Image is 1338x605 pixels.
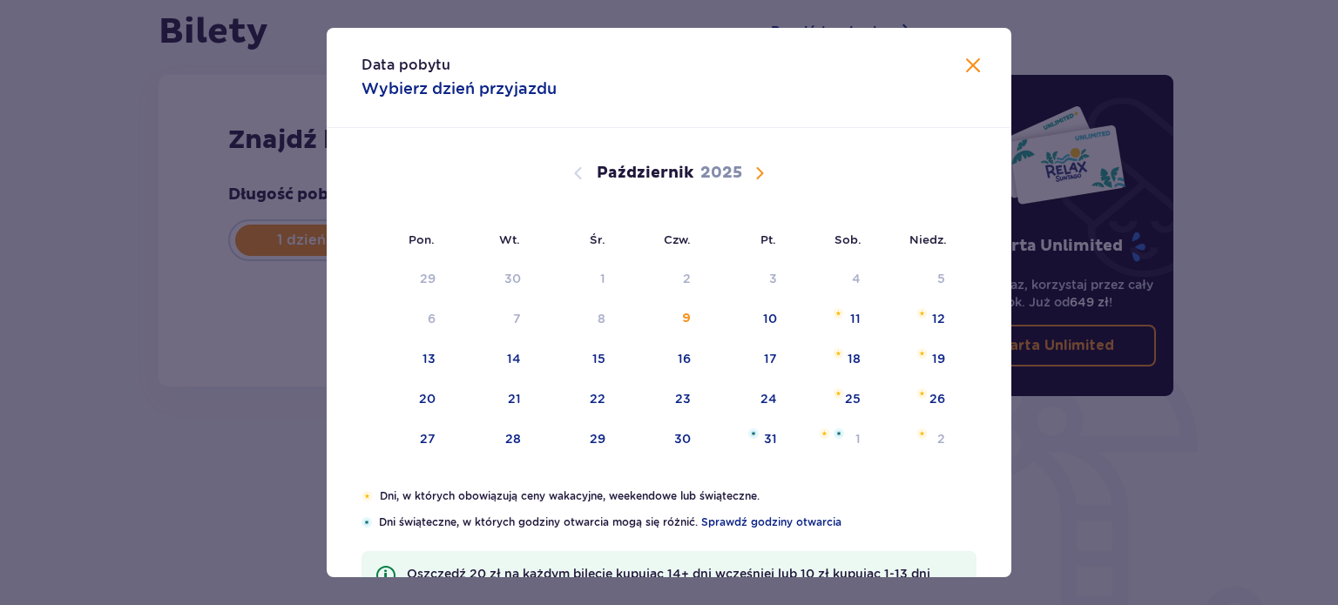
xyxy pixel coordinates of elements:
[835,232,862,246] small: Sob.
[932,310,945,327] div: 12
[590,232,605,246] small: Śr.
[508,390,521,407] div: 21
[682,310,691,327] div: 9
[929,390,945,407] div: 26
[362,491,373,501] img: Pomarańczowa gwiazdka
[590,390,605,407] div: 22
[505,430,521,447] div: 28
[675,390,691,407] div: 23
[850,310,861,327] div: 11
[362,300,448,339] td: Data niedostępna. poniedziałek, 6 października 2025
[703,380,789,419] td: piątek, 24 października 2025
[819,428,830,439] img: Pomarańczowa gwiazdka
[789,380,874,419] td: sobota, 25 października 2025
[597,163,693,184] p: Październik
[533,380,618,419] td: środa, 22 października 2025
[533,300,618,339] td: Data niedostępna. środa, 8 października 2025
[380,488,976,504] p: Dni, w których obowiązują ceny wakacyjne, weekendowe lub świąteczne.
[764,430,777,447] div: 31
[834,428,844,439] img: Niebieska gwiazdka
[600,270,605,287] div: 1
[873,340,957,379] td: niedziela, 19 października 2025
[362,517,372,528] img: Niebieska gwiazdka
[448,260,534,299] td: Data niedostępna. wtorek, 30 września 2025
[362,420,448,459] td: poniedziałek, 27 października 2025
[618,300,704,339] td: czwartek, 9 października 2025
[407,565,963,600] p: Oszczędź 20 zł na każdym bilecie kupując 14+ dni wcześniej lub 10 zł kupując 1-13 dni wcześniej!
[932,350,945,367] div: 19
[963,56,983,77] button: Zamknij
[422,350,436,367] div: 13
[664,232,691,246] small: Czw.
[873,380,957,419] td: niedziela, 26 października 2025
[533,340,618,379] td: środa, 15 października 2025
[448,340,534,379] td: wtorek, 14 października 2025
[848,350,861,367] div: 18
[568,163,589,184] button: Poprzedni miesiąc
[789,420,874,459] td: sobota, 1 listopada 2025
[428,310,436,327] div: 6
[362,380,448,419] td: poniedziałek, 20 października 2025
[513,310,521,327] div: 7
[763,310,777,327] div: 10
[789,300,874,339] td: sobota, 11 października 2025
[700,163,742,184] p: 2025
[764,350,777,367] div: 17
[909,232,947,246] small: Niedz.
[703,300,789,339] td: piątek, 10 października 2025
[448,380,534,419] td: wtorek, 21 października 2025
[748,428,759,439] img: Niebieska gwiazdka
[448,420,534,459] td: wtorek, 28 października 2025
[409,232,435,246] small: Pon.
[916,388,928,399] img: Pomarańczowa gwiazdka
[598,310,605,327] div: 8
[916,308,928,319] img: Pomarańczowa gwiazdka
[362,340,448,379] td: poniedziałek, 13 października 2025
[618,420,704,459] td: czwartek, 30 października 2025
[590,430,605,447] div: 29
[533,260,618,299] td: Data niedostępna. środa, 1 października 2025
[701,514,841,530] a: Sprawdź godziny otwarcia
[362,260,448,299] td: Data niedostępna. poniedziałek, 29 września 2025
[379,514,976,530] p: Dni świąteczne, w których godziny otwarcia mogą się różnić.
[789,340,874,379] td: sobota, 18 października 2025
[845,390,861,407] div: 25
[855,430,861,447] div: 1
[760,232,776,246] small: Pt.
[852,270,861,287] div: 4
[760,390,777,407] div: 24
[769,270,777,287] div: 3
[873,420,957,459] td: niedziela, 2 listopada 2025
[448,300,534,339] td: Data niedostępna. wtorek, 7 października 2025
[504,270,521,287] div: 30
[833,308,844,319] img: Pomarańczowa gwiazdka
[789,260,874,299] td: Data niedostępna. sobota, 4 października 2025
[916,428,928,439] img: Pomarańczowa gwiazdka
[419,390,436,407] div: 20
[618,340,704,379] td: czwartek, 16 października 2025
[683,270,691,287] div: 2
[873,260,957,299] td: Data niedostępna. niedziela, 5 października 2025
[678,350,691,367] div: 16
[362,78,557,99] p: Wybierz dzień przyjazdu
[499,232,520,246] small: Wt.
[749,163,770,184] button: Następny miesiąc
[592,350,605,367] div: 15
[873,300,957,339] td: niedziela, 12 października 2025
[833,348,844,359] img: Pomarańczowa gwiazdka
[533,420,618,459] td: środa, 29 października 2025
[937,430,945,447] div: 2
[703,260,789,299] td: Data niedostępna. piątek, 3 października 2025
[362,56,450,75] p: Data pobytu
[674,430,691,447] div: 30
[833,388,844,399] img: Pomarańczowa gwiazdka
[916,348,928,359] img: Pomarańczowa gwiazdka
[618,380,704,419] td: czwartek, 23 października 2025
[937,270,945,287] div: 5
[420,430,436,447] div: 27
[507,350,521,367] div: 14
[703,340,789,379] td: piątek, 17 października 2025
[703,420,789,459] td: piątek, 31 października 2025
[618,260,704,299] td: Data niedostępna. czwartek, 2 października 2025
